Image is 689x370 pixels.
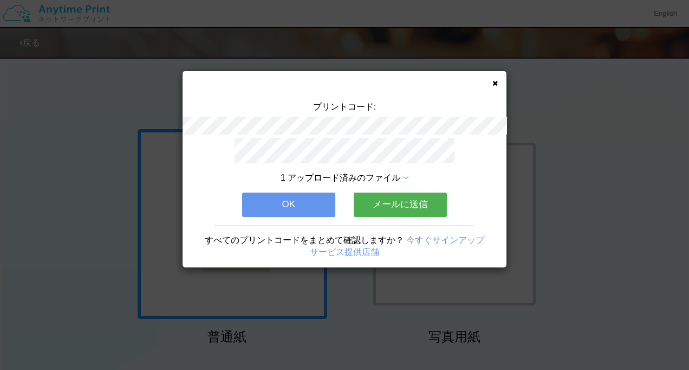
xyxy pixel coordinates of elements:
[313,102,376,111] span: プリントコード:
[354,193,447,216] button: メールに送信
[406,235,484,245] a: 今すぐサインアップ
[281,173,400,182] span: 1 アップロード済みのファイル
[205,235,404,245] span: すべてのプリントコードをまとめて確認しますか？
[310,247,379,257] a: サービス提供店舗
[242,193,335,216] button: OK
